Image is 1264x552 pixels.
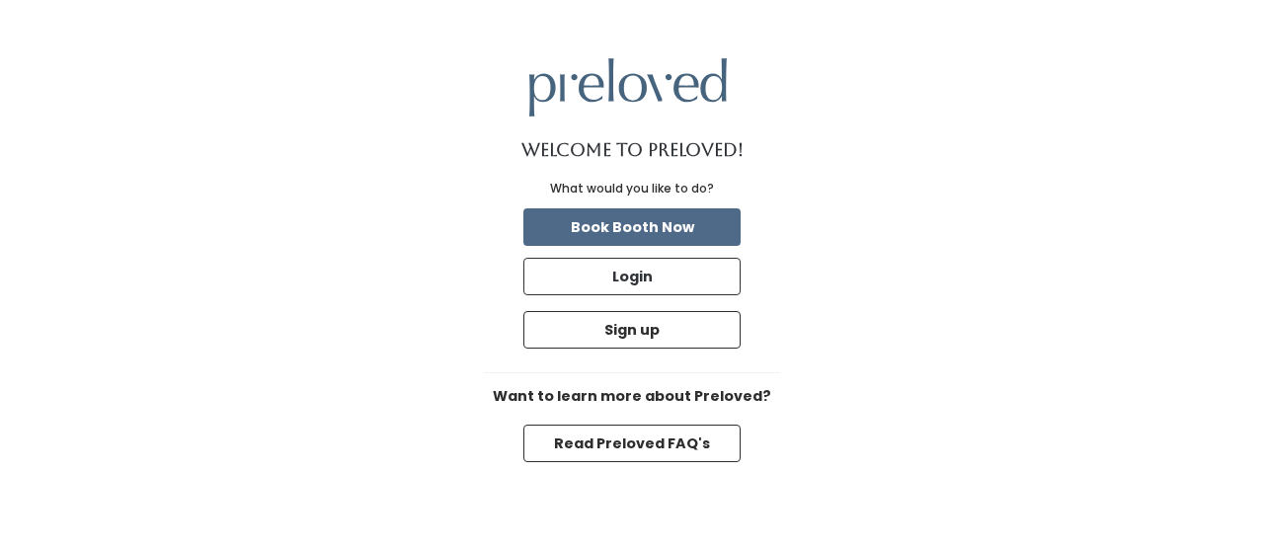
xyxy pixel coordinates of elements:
button: Sign up [523,311,741,349]
div: What would you like to do? [550,180,714,197]
a: Login [519,254,745,299]
h6: Want to learn more about Preloved? [484,389,780,405]
button: Login [523,258,741,295]
button: Read Preloved FAQ's [523,425,741,462]
img: preloved logo [529,58,727,117]
a: Sign up [519,307,745,353]
button: Book Booth Now [523,208,741,246]
h1: Welcome to Preloved! [521,140,744,160]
